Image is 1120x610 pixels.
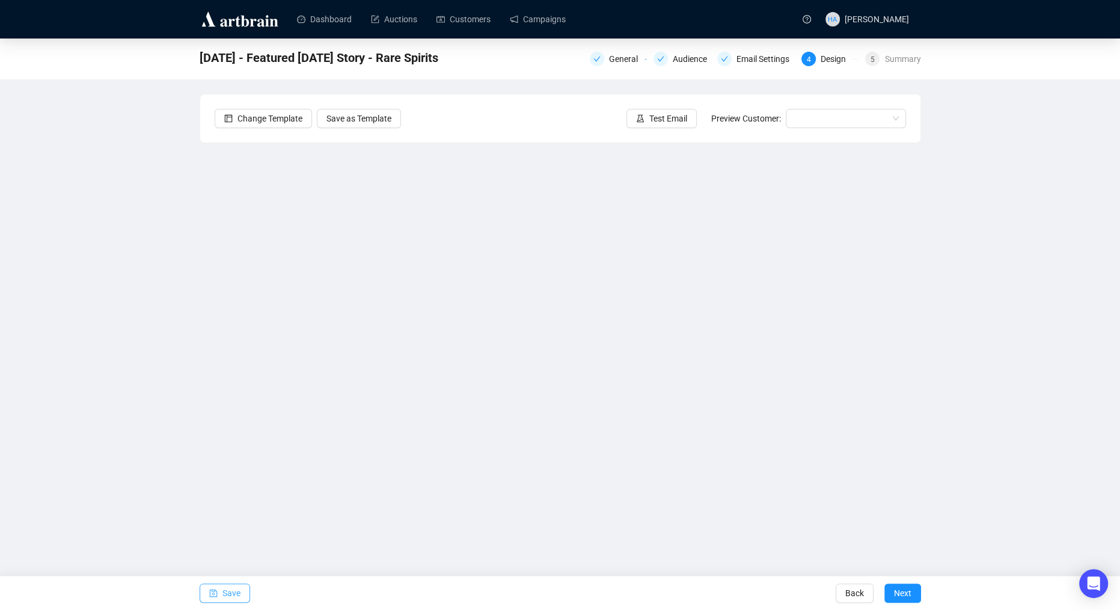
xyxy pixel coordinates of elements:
div: General [590,52,646,66]
div: Email Settings [717,52,794,66]
a: Auctions [371,4,417,35]
span: Next [894,576,911,610]
span: 8-30-2025 - Featured Saturday Story - Rare Spirits [200,48,438,67]
span: HA [828,14,837,25]
div: General [609,52,645,66]
span: 4 [807,55,811,64]
span: Change Template [237,112,302,125]
button: Save as Template [317,109,401,128]
button: Back [836,584,874,603]
div: Email Settings [736,52,797,66]
div: Summary [884,52,920,66]
span: Back [845,576,864,610]
button: Next [884,584,921,603]
span: check [721,55,728,63]
a: Customers [436,4,491,35]
button: Save [200,584,250,603]
span: save [209,589,218,597]
span: experiment [636,114,644,123]
div: 4Design [801,52,858,66]
span: check [593,55,601,63]
span: Preview Customer: [711,114,781,123]
span: Save [222,576,240,610]
div: 5Summary [865,52,920,66]
div: Audience [673,52,714,66]
div: Design [821,52,853,66]
div: Audience [653,52,710,66]
button: Test Email [626,109,697,128]
img: logo [200,10,280,29]
span: [PERSON_NAME] [845,14,909,24]
a: Dashboard [297,4,352,35]
div: Open Intercom Messenger [1079,569,1108,598]
span: question-circle [803,15,811,23]
span: Save as Template [326,112,391,125]
button: Change Template [215,109,312,128]
span: Test Email [649,112,687,125]
a: Campaigns [510,4,566,35]
span: layout [224,114,233,123]
span: check [657,55,664,63]
span: 5 [871,55,875,64]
